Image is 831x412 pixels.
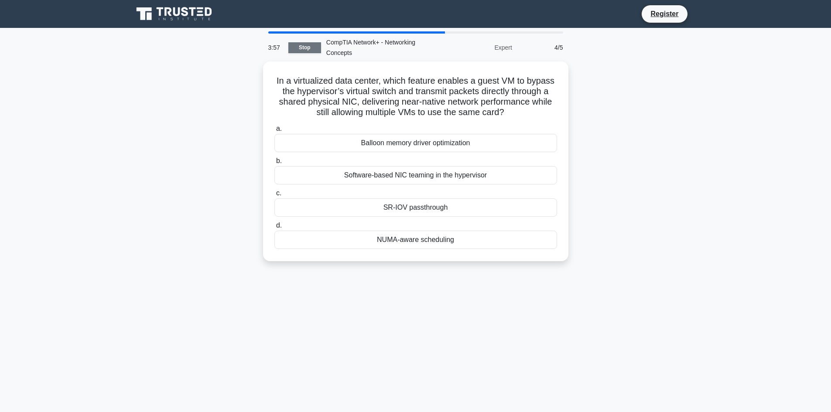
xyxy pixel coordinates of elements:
[645,8,684,19] a: Register
[276,189,281,197] span: c.
[274,198,557,217] div: SR-IOV passthrough
[276,221,282,229] span: d.
[276,157,282,164] span: b.
[276,125,282,132] span: a.
[288,42,321,53] a: Stop
[274,75,558,118] h5: In a virtualized data center, which feature enables a guest VM to bypass the hypervisor’s virtual...
[441,39,517,56] div: Expert
[274,166,557,184] div: Software-based NIC teaming in the hypervisor
[517,39,568,56] div: 4/5
[274,134,557,152] div: Balloon memory driver optimization
[274,231,557,249] div: NUMA-aware scheduling
[263,39,288,56] div: 3:57
[321,34,441,61] div: CompTIA Network+ - Networking Concepts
